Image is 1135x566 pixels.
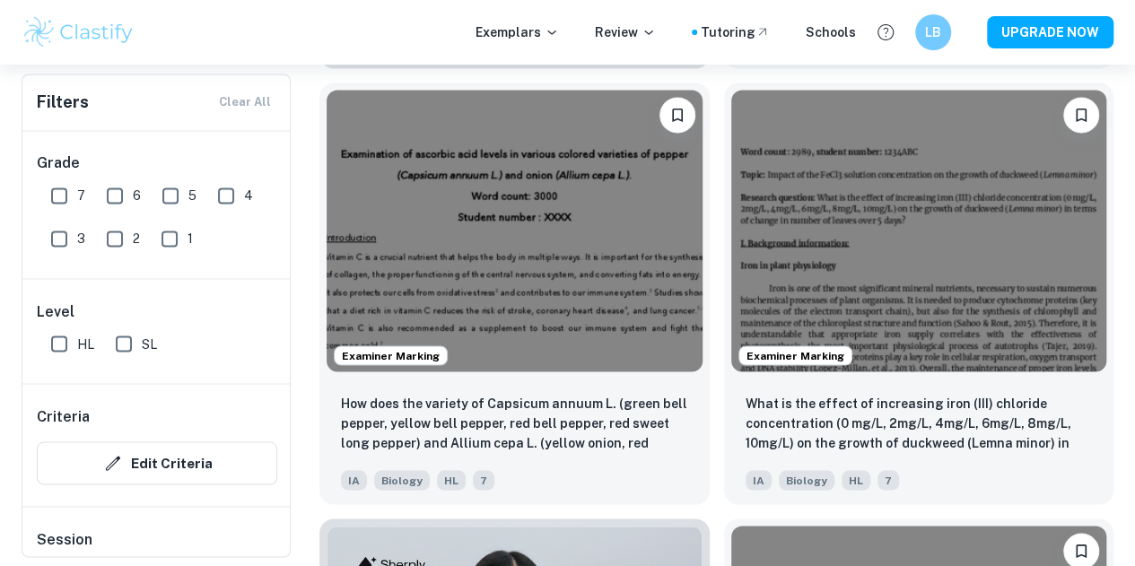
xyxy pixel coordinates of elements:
span: 1 [188,229,193,248]
span: 3 [77,229,85,248]
a: Schools [806,22,856,42]
span: 7 [877,470,899,490]
button: LB [915,14,951,50]
p: What is the effect of increasing iron (III) chloride concentration (0 mg/L, 2mg/L, 4mg/L, 6mg/L, ... [746,393,1093,454]
span: 2 [133,229,140,248]
span: 7 [473,470,494,490]
h6: Session [37,528,277,564]
h6: LB [923,22,944,42]
span: HL [77,334,94,353]
button: Help and Feedback [870,17,901,48]
img: Biology IA example thumbnail: What is the effect of increasing iron (I [731,90,1107,371]
span: 5 [188,186,196,205]
span: IA [341,470,367,490]
span: HL [842,470,870,490]
h6: Grade [37,152,277,174]
button: Bookmark [659,97,695,133]
button: Edit Criteria [37,441,277,484]
span: SL [142,334,157,353]
a: Examiner MarkingBookmarkWhat is the effect of increasing iron (III) chloride concentration (0 mg/... [724,83,1114,504]
p: Review [595,22,656,42]
p: How does the variety of Capsicum annuum L. (green bell pepper, yellow bell pepper, red bell peppe... [341,393,688,454]
a: Examiner MarkingBookmarkHow does the variety of Capsicum annuum L. (green bell pepper, yellow bel... [319,83,710,504]
button: UPGRADE NOW [987,16,1113,48]
span: Biology [779,470,834,490]
span: 7 [77,186,85,205]
a: Tutoring [701,22,770,42]
h6: Filters [37,90,89,115]
button: Bookmark [1063,97,1099,133]
span: 6 [133,186,141,205]
p: Exemplars [476,22,559,42]
span: Examiner Marking [335,347,447,363]
span: 4 [244,186,253,205]
h6: Criteria [37,405,90,427]
span: HL [437,470,466,490]
img: Biology IA example thumbnail: How does the variety of Capsicum annuum [327,90,703,371]
h6: Level [37,300,277,322]
span: Biology [374,470,430,490]
span: Examiner Marking [739,347,851,363]
span: IA [746,470,772,490]
img: Clastify logo [22,14,135,50]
